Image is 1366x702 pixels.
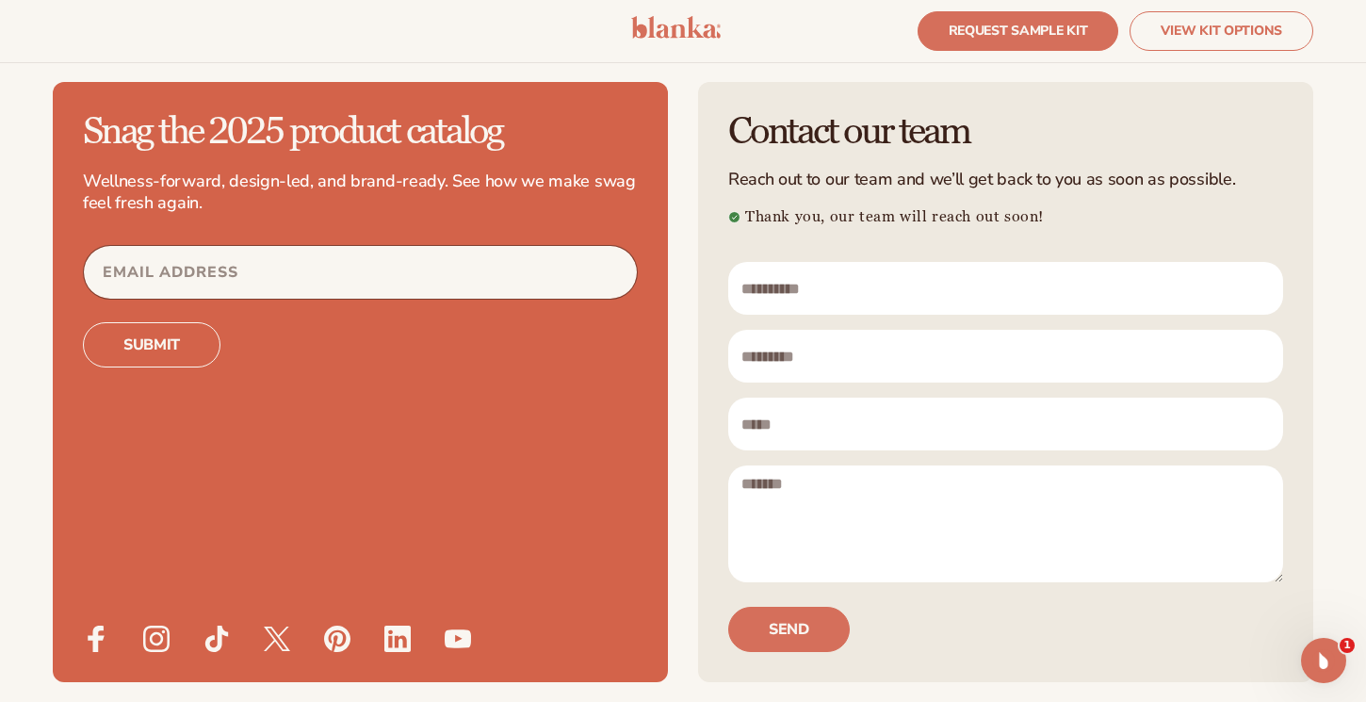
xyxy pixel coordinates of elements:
[631,16,721,39] img: logo
[728,209,1283,224] h5: Thank you, our team will reach out soon!
[631,16,721,46] a: logo
[83,112,638,152] h2: Snag the 2025 product catalog
[1340,638,1355,653] span: 1
[1301,638,1346,683] iframe: Intercom live chat
[728,607,850,652] button: Send
[83,322,220,367] button: Subscribe
[918,11,1119,51] a: REQUEST SAMPLE KIT
[728,169,1283,190] p: Reach out to our team and we’ll get back to you as soon as possible.
[83,171,638,215] p: Wellness-forward, design-led, and brand-ready. See how we make swag feel fresh again.
[1130,11,1313,51] a: VIEW KIT OPTIONS
[728,112,1283,152] h2: Contact our team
